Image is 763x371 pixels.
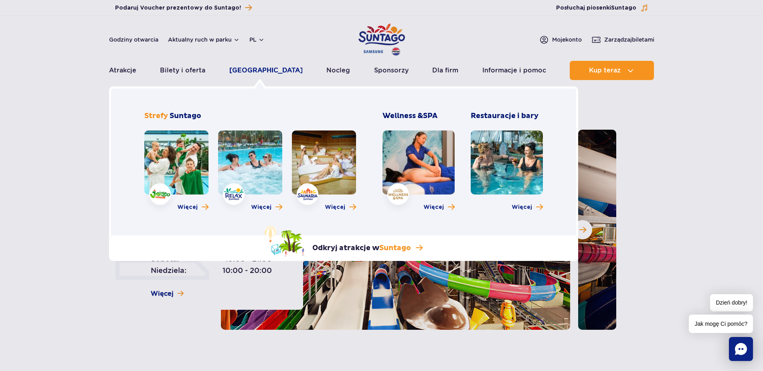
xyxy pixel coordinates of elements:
a: Bilety i oferta [160,61,205,80]
a: Więcej o strefie Saunaria [325,203,356,211]
a: Zarządzajbiletami [591,35,654,44]
span: Suntago [170,111,201,120]
a: Godziny otwarcia [109,36,158,44]
a: Atrakcje [109,61,136,80]
a: Więcej o Wellness & SPA [423,203,455,211]
span: Więcej [177,203,198,211]
button: Kup teraz [570,61,654,80]
span: Więcej [251,203,271,211]
a: Sponsorzy [374,61,409,80]
span: Suntago [379,243,411,253]
a: [GEOGRAPHIC_DATA] [229,61,303,80]
button: Aktualny ruch w parku [168,36,240,43]
button: pl [249,36,265,44]
span: Jak mogę Ci pomóc? [689,315,753,333]
a: Nocleg [326,61,350,80]
a: Dla firm [432,61,458,80]
a: Więcej o strefie Jamango [177,203,208,211]
div: Chat [729,337,753,361]
span: Wellness & [383,111,437,120]
a: Mojekonto [539,35,582,44]
span: Strefy [144,111,168,120]
a: Więcej o Restauracje i bary [512,203,543,211]
a: Informacje i pomoc [482,61,546,80]
h3: Restauracje i bary [471,111,543,121]
span: Dzień dobry! [710,294,753,311]
a: Więcej o strefie Relax [251,203,282,211]
span: Więcej [512,203,532,211]
span: Więcej [423,203,444,211]
span: Więcej [325,203,345,211]
span: Kup teraz [589,67,621,74]
a: Odkryj atrakcje wSuntago [264,226,423,257]
span: Zarządzaj biletami [604,36,654,44]
span: SPA [423,111,437,120]
p: Odkryj atrakcje w [312,243,411,253]
span: Moje konto [552,36,582,44]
